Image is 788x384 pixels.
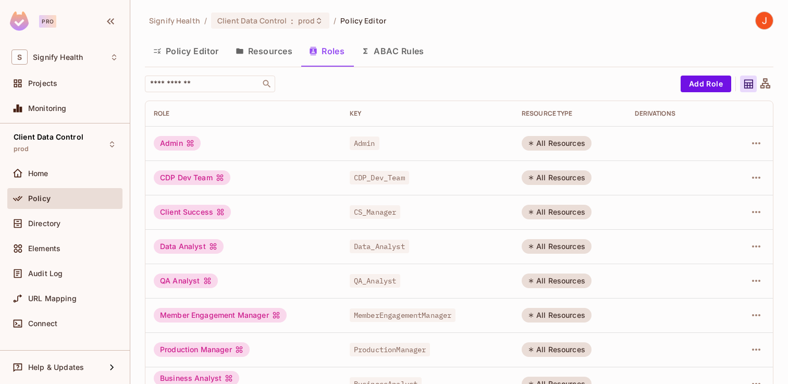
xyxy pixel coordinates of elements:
span: CS_Manager [350,205,401,219]
div: All Resources [522,308,592,323]
button: ABAC Rules [353,38,433,64]
img: Justin Catterton [756,12,773,29]
div: Production Manager [154,342,250,357]
div: Derivations [635,109,721,118]
span: prod [14,145,29,153]
span: QA_Analyst [350,274,401,288]
div: RESOURCE TYPE [522,109,619,118]
div: Member Engagement Manager [154,308,287,323]
span: Client Data Control [217,16,287,26]
div: All Resources [522,274,592,288]
span: MemberEngagementManager [350,308,455,322]
span: Help & Updates [28,363,84,371]
div: All Resources [522,136,592,151]
div: All Resources [522,205,592,219]
span: prod [298,16,315,26]
div: Admin [154,136,201,151]
div: Role [154,109,333,118]
div: QA Analyst [154,274,218,288]
button: Add Role [681,76,731,92]
li: / [334,16,336,26]
span: Projects [28,79,57,88]
span: S [11,49,28,65]
li: / [204,16,207,26]
div: All Resources [522,342,592,357]
span: Workspace: Signify Health [33,53,83,61]
div: All Resources [522,239,592,254]
div: CDP Dev Team [154,170,230,185]
button: Policy Editor [145,38,227,64]
div: Key [350,109,505,118]
div: Pro [39,15,56,28]
button: Resources [227,38,301,64]
div: Client Success [154,205,231,219]
span: ProductionManager [350,343,430,356]
span: Policy [28,194,51,203]
span: the active workspace [149,16,200,26]
span: Data_Analyst [350,240,409,253]
span: Directory [28,219,60,228]
span: Client Data Control [14,133,83,141]
span: Audit Log [28,269,63,278]
img: SReyMgAAAABJRU5ErkJggg== [10,11,29,31]
span: Admin [350,137,379,150]
span: URL Mapping [28,294,77,303]
span: : [290,17,294,25]
span: CDP_Dev_Team [350,171,409,184]
button: Roles [301,38,353,64]
span: Connect [28,319,57,328]
span: Elements [28,244,60,253]
div: Data Analyst [154,239,224,254]
span: Home [28,169,48,178]
span: Policy Editor [340,16,386,26]
div: All Resources [522,170,592,185]
span: Monitoring [28,104,67,113]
